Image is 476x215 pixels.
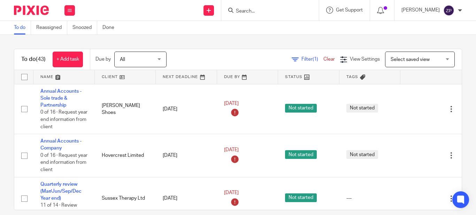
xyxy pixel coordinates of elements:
[401,7,440,14] p: [PERSON_NAME]
[156,84,217,134] td: [DATE]
[235,8,298,15] input: Search
[224,101,239,106] span: [DATE]
[350,57,380,62] span: View Settings
[95,134,156,177] td: Hovercrest Limited
[346,104,378,113] span: Not started
[53,52,83,67] a: + Add task
[14,21,31,34] a: To do
[36,56,46,62] span: (43)
[21,56,46,63] h1: To do
[36,21,67,34] a: Reassigned
[120,57,125,62] span: All
[40,110,87,129] span: 0 of 16 · Request year end information from client
[95,56,111,63] p: Due by
[40,139,82,151] a: Annual Accounts - Company
[14,6,49,15] img: Pixie
[346,75,358,79] span: Tags
[40,89,82,108] a: Annual Accounts - Sole trade & Partnership
[301,57,323,62] span: Filter
[102,21,120,34] a: Done
[72,21,97,34] a: Snoozed
[391,57,430,62] span: Select saved view
[323,57,335,62] a: Clear
[443,5,454,16] img: svg%3E
[224,147,239,152] span: [DATE]
[95,84,156,134] td: [PERSON_NAME] Shoes
[346,195,394,202] div: ---
[40,153,87,172] span: 0 of 16 · Request year end information from client
[346,150,378,159] span: Not started
[156,134,217,177] td: [DATE]
[285,193,317,202] span: Not started
[336,8,363,13] span: Get Support
[224,191,239,195] span: [DATE]
[313,57,318,62] span: (1)
[285,150,317,159] span: Not started
[40,182,82,201] a: Quarterly review (Mar/Jun/Sep/Dec Year end)
[285,104,317,113] span: Not started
